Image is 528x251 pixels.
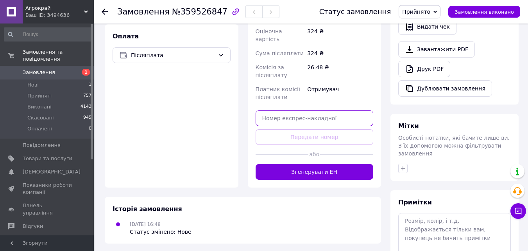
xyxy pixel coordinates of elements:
[27,114,54,121] span: Скасовані
[23,155,72,162] span: Товари та послуги
[27,81,39,88] span: Нові
[398,61,450,77] a: Друк PDF
[256,50,304,56] span: Сума післяплати
[455,9,514,15] span: Замовлення виконано
[27,125,52,132] span: Оплачені
[25,5,84,12] span: Агрокрай
[81,103,91,110] span: 4143
[23,168,81,175] span: [DEMOGRAPHIC_DATA]
[4,27,92,42] input: Пошук
[256,110,374,126] input: Номер експрес-накладної
[398,41,475,58] a: Завантажити PDF
[25,12,94,19] div: Ваш ID: 3494636
[398,18,456,35] button: Видати чек
[256,28,282,42] span: Оціночна вартість
[306,60,375,82] div: 26.48 ₴
[256,164,374,180] button: Згенерувати ЕН
[319,8,391,16] div: Статус замовлення
[113,205,182,213] span: Історія замовлення
[130,228,192,236] div: Статус змінено: Нове
[398,135,510,157] span: Особисті нотатки, які бачите лише ви. З їх допомогою можна фільтрувати замовлення
[306,24,375,46] div: 324 ₴
[306,82,375,104] div: Отримувач
[402,9,430,15] span: Прийнято
[398,199,432,206] span: Примітки
[117,7,170,16] span: Замовлення
[256,64,287,78] span: Комісія за післяплату
[23,49,94,63] span: Замовлення та повідомлення
[89,125,91,132] span: 0
[102,8,108,16] div: Повернутися назад
[398,80,492,97] button: Дублювати замовлення
[448,6,520,18] button: Замовлення виконано
[23,202,72,216] span: Панель управління
[256,86,300,100] span: Платник комісії післяплати
[510,203,526,219] button: Чат з покупцем
[83,92,91,99] span: 757
[82,69,90,76] span: 1
[23,142,61,149] span: Повідомлення
[308,150,320,158] span: або
[23,223,43,230] span: Відгуки
[130,222,161,227] span: [DATE] 16:48
[27,103,52,110] span: Виконані
[89,81,91,88] span: 1
[172,7,227,16] span: №359526847
[113,33,139,40] span: Оплата
[306,46,375,60] div: 324 ₴
[23,69,55,76] span: Замовлення
[27,92,52,99] span: Прийняті
[131,51,215,60] span: Післяплата
[398,122,419,130] span: Мітки
[83,114,91,121] span: 945
[23,182,72,196] span: Показники роботи компанії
